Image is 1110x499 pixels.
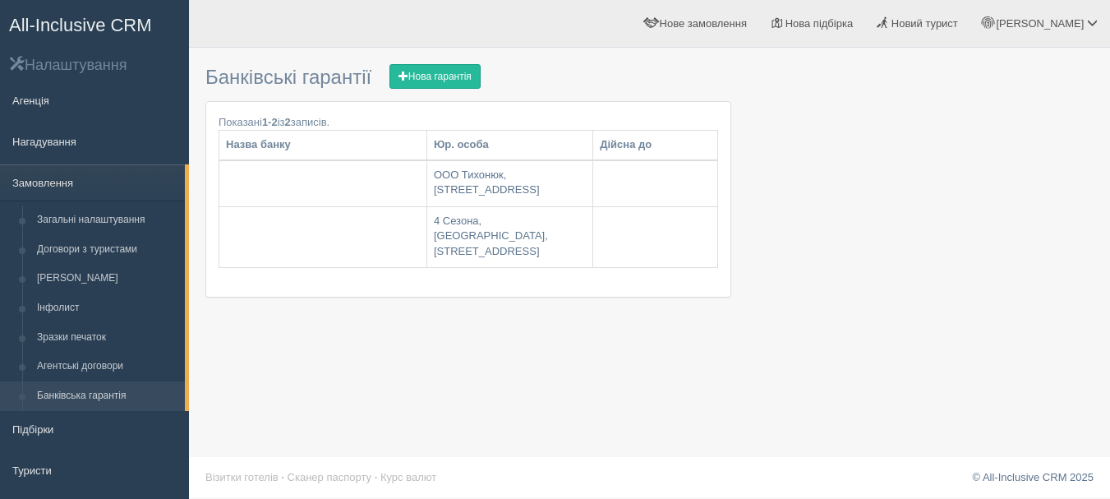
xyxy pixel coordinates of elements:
a: All-Inclusive CRM [1,1,188,46]
span: Новий турист [891,17,958,30]
span: Банківські гарантії [205,66,371,88]
span: Нова підбірка [785,17,854,30]
a: [PERSON_NAME] [30,264,185,293]
span: · [375,471,378,483]
b: 1-2 [262,116,278,128]
th: Дійсна до [593,131,718,160]
a: Зразки печаток [30,323,185,353]
div: Показані із записів. [219,114,718,130]
a: 4 Сезона, [GEOGRAPHIC_DATA], [STREET_ADDRESS] [427,207,592,267]
span: [PERSON_NAME] [996,17,1084,30]
a: Сканер паспорту [288,471,371,483]
span: · [281,471,284,483]
a: Банківська гарантія [30,381,185,411]
a: Загальні налаштування [30,206,185,235]
th: Юр. особа [426,131,592,160]
a: Агентські договори [30,352,185,381]
a: Візитки готелів [205,471,279,483]
th: Назва банку [219,131,427,160]
a: Нова гарантія [389,64,481,89]
b: 2 [285,116,291,128]
a: Курс валют [380,471,436,483]
span: All-Inclusive CRM [9,15,152,35]
a: Договори з туристами [30,235,185,265]
a: Інфолист [30,293,185,323]
span: Нове замовлення [660,17,747,30]
a: © All-Inclusive CRM 2025 [972,471,1094,483]
a: ООО Тихонюк, [STREET_ADDRESS] [427,161,592,206]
